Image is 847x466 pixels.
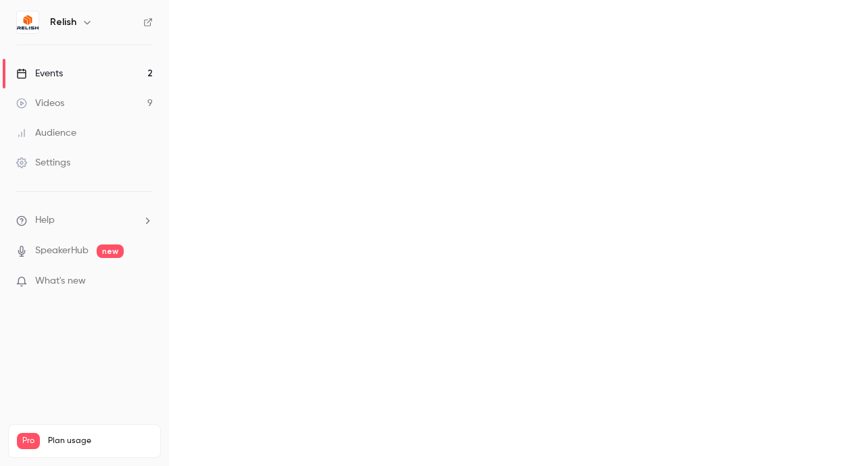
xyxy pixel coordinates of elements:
[16,213,153,228] li: help-dropdown-opener
[137,276,153,288] iframe: Noticeable Trigger
[16,97,64,110] div: Videos
[97,244,124,258] span: new
[17,433,40,449] span: Pro
[48,436,152,446] span: Plan usage
[16,156,70,170] div: Settings
[35,274,86,288] span: What's new
[16,126,76,140] div: Audience
[17,11,39,33] img: Relish
[50,16,76,29] h6: Relish
[35,213,55,228] span: Help
[16,67,63,80] div: Events
[35,244,89,258] a: SpeakerHub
